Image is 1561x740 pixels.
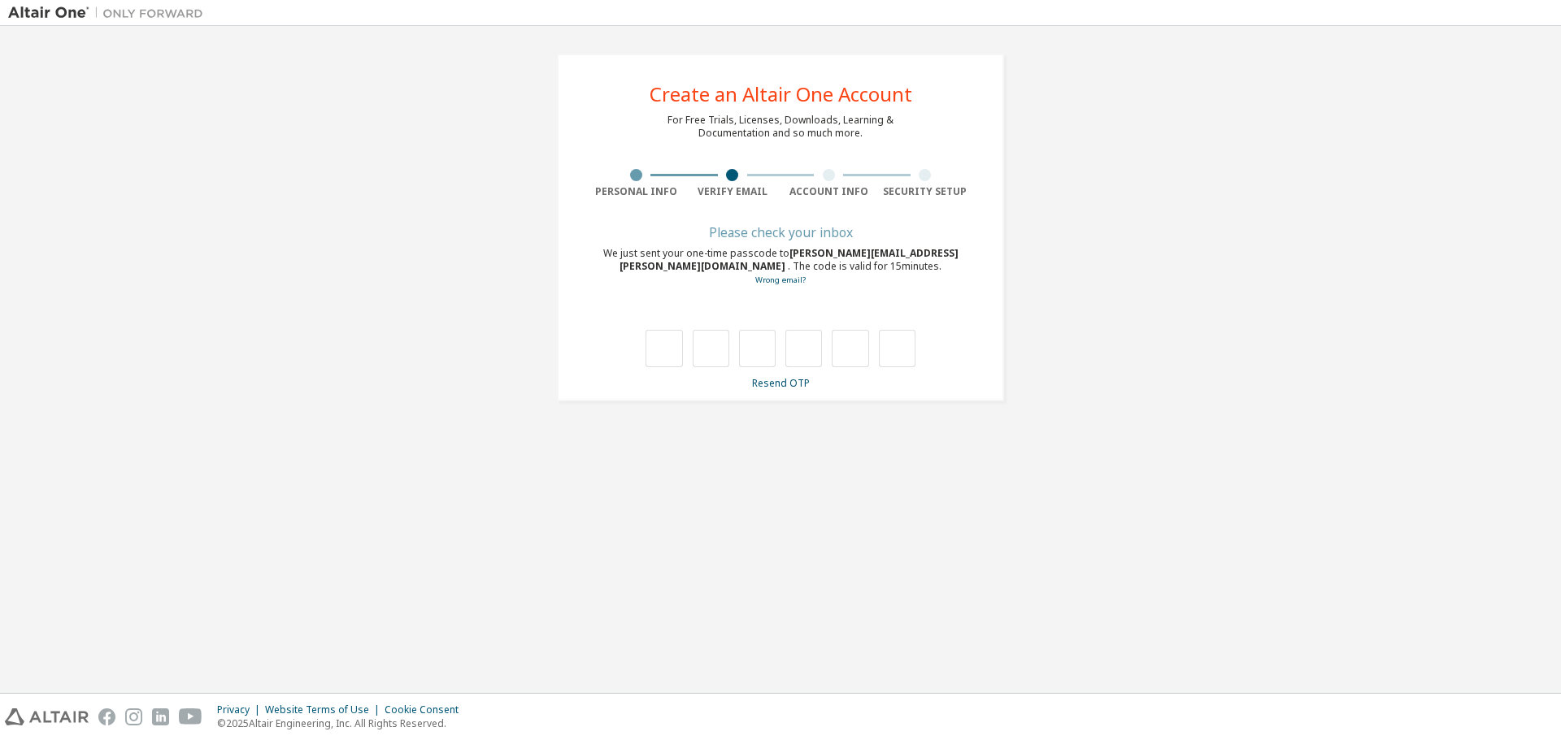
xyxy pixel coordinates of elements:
[152,708,169,725] img: linkedin.svg
[650,84,912,104] div: Create an Altair One Account
[217,703,265,716] div: Privacy
[8,5,211,21] img: Altair One
[98,708,115,725] img: facebook.svg
[667,114,894,140] div: For Free Trials, Licenses, Downloads, Learning & Documentation and so much more.
[588,247,973,287] div: We just sent your one-time passcode to . The code is valid for 15 minutes.
[588,185,685,198] div: Personal Info
[265,703,385,716] div: Website Terms of Use
[780,185,877,198] div: Account Info
[5,708,89,725] img: altair_logo.svg
[685,185,781,198] div: Verify Email
[877,185,974,198] div: Security Setup
[588,227,973,237] div: Please check your inbox
[125,708,142,725] img: instagram.svg
[217,716,468,730] p: © 2025 Altair Engineering, Inc. All Rights Reserved.
[752,376,810,390] a: Resend OTP
[755,275,806,285] a: Go back to the registration form
[620,246,959,273] span: [PERSON_NAME][EMAIL_ADDRESS][PERSON_NAME][DOMAIN_NAME]
[179,708,202,725] img: youtube.svg
[385,703,468,716] div: Cookie Consent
